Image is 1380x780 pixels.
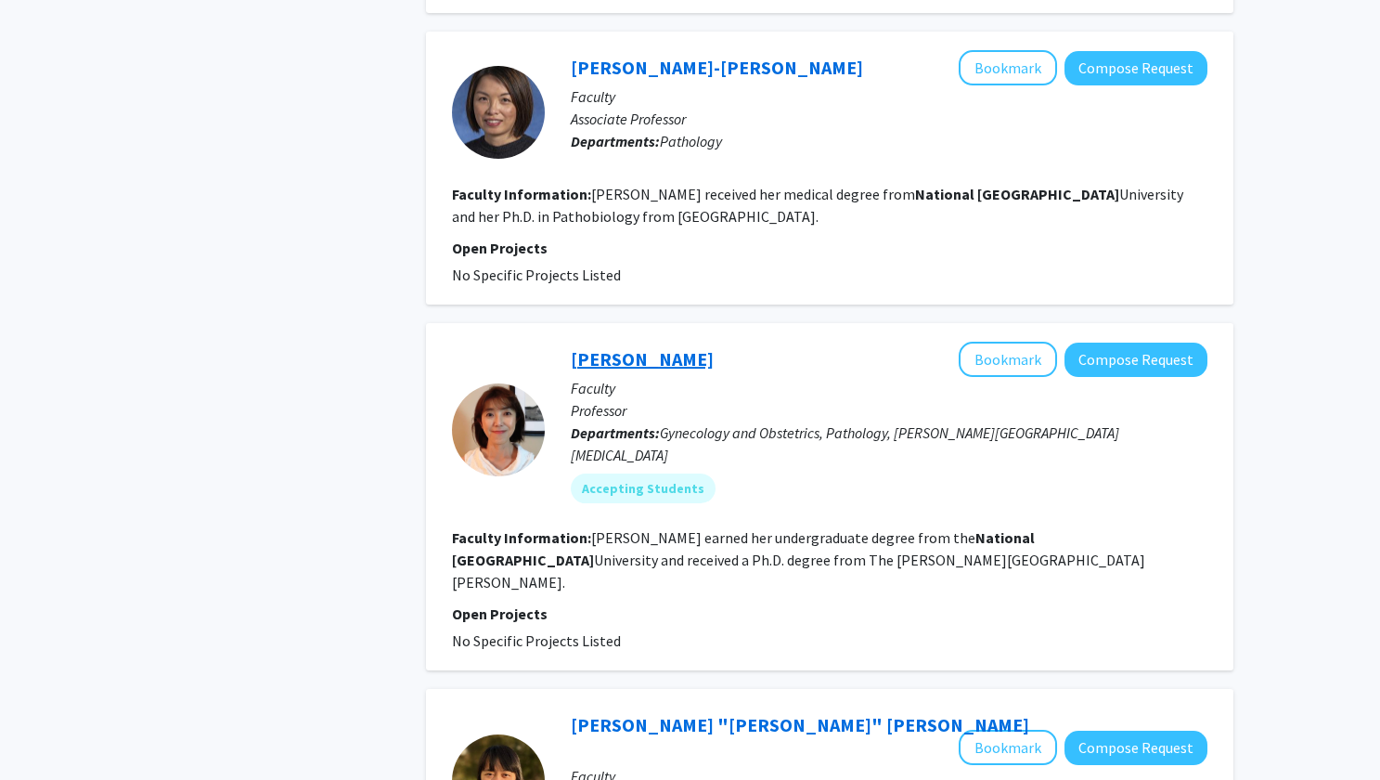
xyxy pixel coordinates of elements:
[452,185,1183,226] fg-read-more: [PERSON_NAME] received her medical degree from University and her Ph.D. in Pathobiology from [GEO...
[975,528,1035,547] b: National
[959,730,1057,765] button: Add Zih-Yun "Sarah" Chiu to Bookmarks
[571,377,1207,399] p: Faculty
[1064,343,1207,377] button: Compose Request to Tian-Li Wang
[571,713,1029,736] a: [PERSON_NAME] "[PERSON_NAME]" [PERSON_NAME]
[571,85,1207,108] p: Faculty
[452,603,1207,625] p: Open Projects
[977,185,1119,203] b: [GEOGRAPHIC_DATA]
[571,108,1207,130] p: Associate Professor
[959,50,1057,85] button: Add Cheng-Ying Ho to Bookmarks
[1064,51,1207,85] button: Compose Request to Cheng-Ying Ho
[452,237,1207,259] p: Open Projects
[959,342,1057,377] button: Add Tian-Li Wang to Bookmarks
[660,132,722,150] span: Pathology
[571,399,1207,422] p: Professor
[14,696,79,766] iframe: Chat
[452,551,594,569] b: [GEOGRAPHIC_DATA]
[452,631,621,650] span: No Specific Projects Listed
[452,528,591,547] b: Faculty Information:
[571,56,863,79] a: [PERSON_NAME]-[PERSON_NAME]
[571,347,714,370] a: [PERSON_NAME]
[915,185,974,203] b: National
[452,528,1145,591] fg-read-more: [PERSON_NAME] earned her undergraduate degree from the University and received a Ph.D. degree fro...
[571,132,660,150] b: Departments:
[452,185,591,203] b: Faculty Information:
[571,423,1119,464] span: Gynecology and Obstetrics, Pathology, [PERSON_NAME][GEOGRAPHIC_DATA][MEDICAL_DATA]
[571,474,716,503] mat-chip: Accepting Students
[452,266,621,284] span: No Specific Projects Listed
[1064,731,1207,765] button: Compose Request to Zih-Yun "Sarah" Chiu
[571,423,660,442] b: Departments:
